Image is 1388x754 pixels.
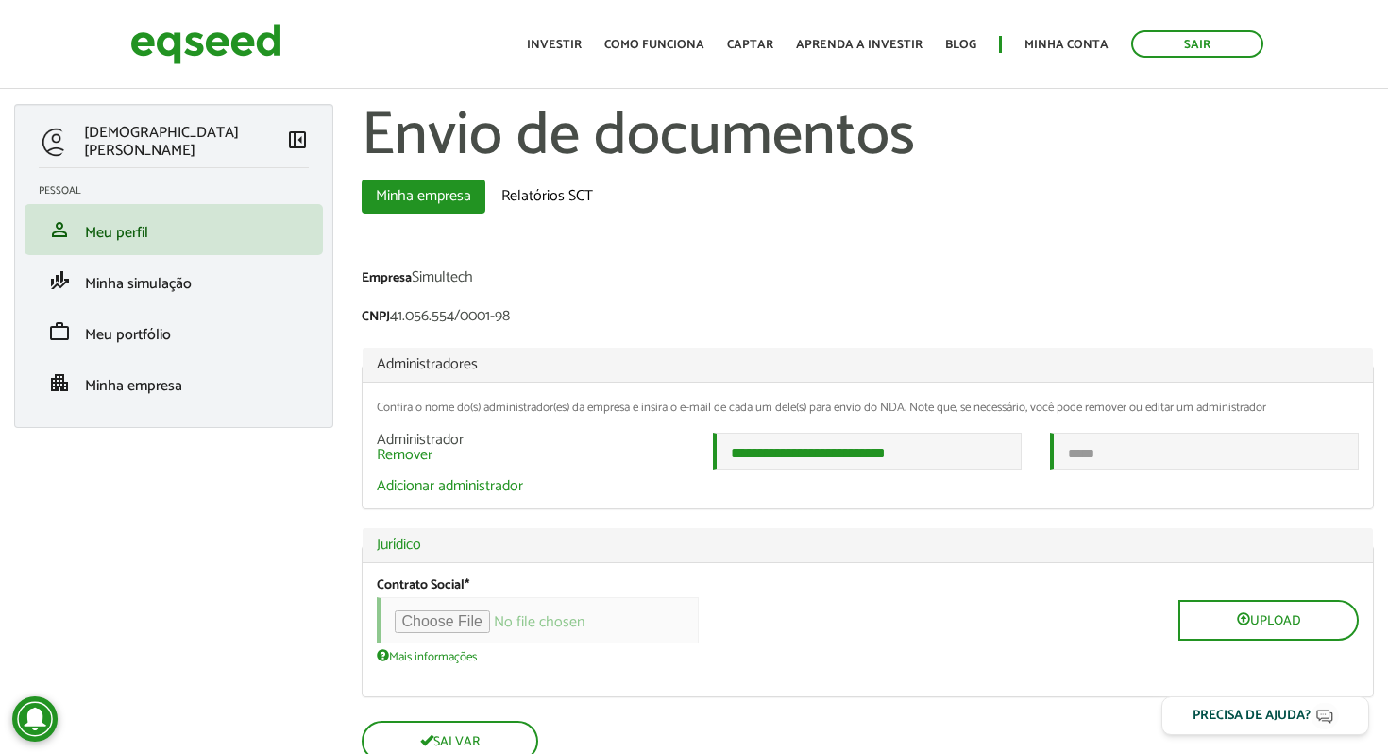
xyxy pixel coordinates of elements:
label: Contrato Social [377,579,469,592]
li: Meu portfólio [25,306,323,357]
span: Meu perfil [85,220,148,246]
label: Empresa [362,272,412,285]
a: Captar [727,39,773,51]
li: Minha empresa [25,357,323,408]
a: Aprenda a investir [796,39,923,51]
a: Jurídico [377,538,1360,553]
div: Simultech [362,270,1375,290]
div: Confira o nome do(s) administrador(es) da empresa e insira o e-mail de cada um dele(s) para envio... [377,402,1360,414]
a: Remover [377,448,432,463]
a: Como funciona [604,39,704,51]
span: work [48,320,71,343]
span: Meu portfólio [85,322,171,348]
span: finance_mode [48,269,71,292]
a: Sair [1131,30,1263,58]
button: Upload [1178,600,1359,641]
img: EqSeed [130,19,281,69]
a: Colapsar menu [286,129,309,155]
span: Minha empresa [85,373,182,399]
span: apartment [48,371,71,394]
a: personMeu perfil [39,218,309,241]
a: Mais informações [377,648,477,663]
h1: Envio de documentos [362,104,1375,170]
li: Minha simulação [25,255,323,306]
span: Minha simulação [85,271,192,297]
a: Investir [527,39,582,51]
a: Minha conta [1024,39,1109,51]
h2: Pessoal [39,185,323,197]
a: Minha empresa [362,180,485,214]
span: person [48,218,71,241]
span: Este campo é obrigatório. [465,574,469,596]
a: workMeu portfólio [39,320,309,343]
div: 41.056.554/0001-98 [362,309,1375,329]
span: Administradores [377,351,478,377]
a: finance_modeMinha simulação [39,269,309,292]
span: left_panel_close [286,129,309,151]
a: Relatórios SCT [487,180,607,214]
a: Adicionar administrador [377,479,523,494]
a: Blog [945,39,976,51]
div: Administrador [363,433,700,463]
label: CNPJ [362,311,390,324]
p: [DEMOGRAPHIC_DATA][PERSON_NAME] [84,124,285,160]
a: apartmentMinha empresa [39,371,309,394]
li: Meu perfil [25,204,323,255]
